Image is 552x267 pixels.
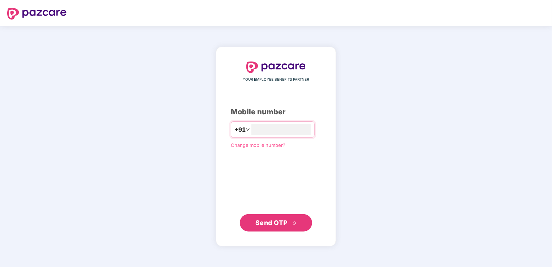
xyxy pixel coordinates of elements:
[7,8,67,20] img: logo
[246,62,306,73] img: logo
[255,219,288,226] span: Send OTP
[231,106,321,118] div: Mobile number
[231,142,285,148] a: Change mobile number?
[235,125,246,134] span: +91
[243,77,309,82] span: YOUR EMPLOYEE BENEFITS PARTNER
[292,221,297,226] span: double-right
[240,214,312,232] button: Send OTPdouble-right
[246,127,250,132] span: down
